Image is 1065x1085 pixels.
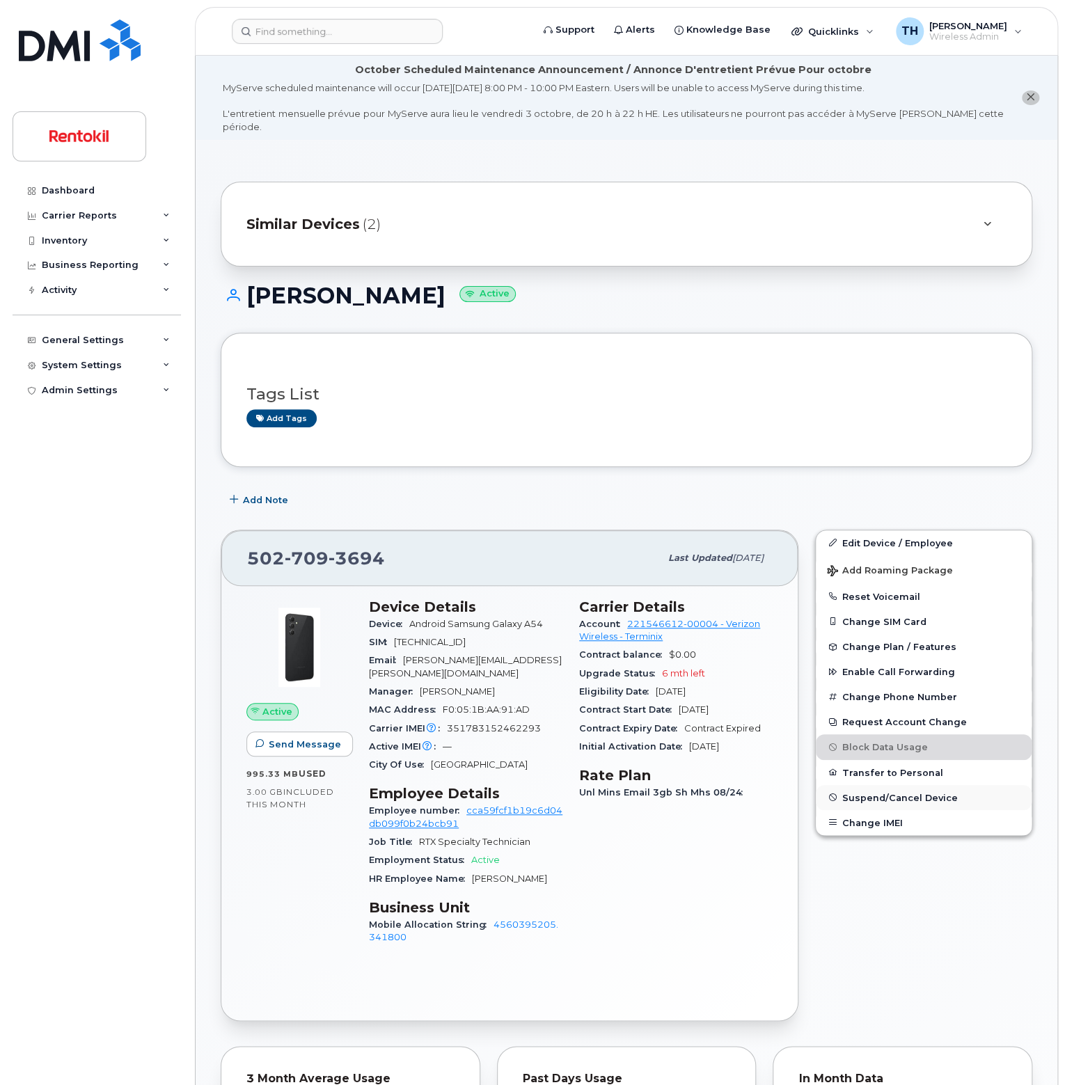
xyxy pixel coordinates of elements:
[579,787,750,798] span: Unl Mins Email 3gb Sh Mhs 08/24
[842,642,956,652] span: Change Plan / Features
[420,686,495,697] span: [PERSON_NAME]
[246,787,283,797] span: 3.00 GB
[223,81,1004,133] div: MyServe scheduled maintenance will occur [DATE][DATE] 8:00 PM - 10:00 PM Eastern. Users will be u...
[431,759,528,770] span: [GEOGRAPHIC_DATA]
[816,609,1032,634] button: Change SIM Card
[579,704,679,715] span: Contract Start Date
[369,837,419,847] span: Job Title
[732,553,764,563] span: [DATE]
[579,741,689,752] span: Initial Activation Date
[679,704,709,715] span: [DATE]
[369,899,562,916] h3: Business Unit
[369,785,562,802] h3: Employee Details
[369,759,431,770] span: City Of Use
[579,723,684,734] span: Contract Expiry Date
[579,649,669,660] span: Contract balance
[662,668,705,679] span: 6 mth left
[258,605,341,689] img: image20231002-3703462-17nx3v8.jpeg
[246,386,1007,403] h3: Tags List
[369,805,562,828] a: cca59fcf1b19c6d04db099f0b24bcb91
[443,741,452,752] span: —
[369,805,466,816] span: Employee number
[579,686,656,697] span: Eligibility Date
[816,785,1032,810] button: Suspend/Cancel Device
[221,283,1032,308] h1: [PERSON_NAME]
[329,548,385,569] span: 3694
[1022,90,1039,105] button: close notification
[447,723,541,734] span: 351783152462293
[246,731,353,757] button: Send Message
[369,855,471,865] span: Employment Status
[369,704,443,715] span: MAC Address
[816,584,1032,609] button: Reset Voicemail
[579,619,760,642] a: 221546612-00004 - Verizon Wireless - Terminix
[816,709,1032,734] button: Request Account Change
[419,837,530,847] span: RTX Specialty Technician
[369,723,447,734] span: Carrier IMEI
[243,493,288,507] span: Add Note
[669,649,696,660] span: $0.00
[369,655,403,665] span: Email
[369,919,494,930] span: Mobile Allocation String
[285,548,329,569] span: 709
[579,668,662,679] span: Upgrade Status
[668,553,732,563] span: Last updated
[369,599,562,615] h3: Device Details
[246,214,360,235] span: Similar Devices
[262,705,292,718] span: Active
[459,286,516,302] small: Active
[689,741,719,752] span: [DATE]
[369,619,409,629] span: Device
[816,659,1032,684] button: Enable Call Forwarding
[816,684,1032,709] button: Change Phone Number
[1004,1024,1055,1075] iframe: Messenger Launcher
[269,738,341,751] span: Send Message
[394,637,466,647] span: [TECHNICAL_ID]
[246,409,317,427] a: Add tags
[656,686,686,697] span: [DATE]
[369,741,443,752] span: Active IMEI
[246,769,299,779] span: 995.33 MB
[299,768,326,779] span: used
[443,704,530,715] span: F0:05:1B:AA:91:AD
[816,760,1032,785] button: Transfer to Personal
[816,810,1032,835] button: Change IMEI
[579,599,773,615] h3: Carrier Details
[369,655,562,678] span: [PERSON_NAME][EMAIL_ADDRESS][PERSON_NAME][DOMAIN_NAME]
[472,873,547,884] span: [PERSON_NAME]
[369,686,420,697] span: Manager
[471,855,500,865] span: Active
[369,873,472,884] span: HR Employee Name
[221,488,300,513] button: Add Note
[579,767,773,784] h3: Rate Plan
[816,734,1032,759] button: Block Data Usage
[247,548,385,569] span: 502
[409,619,543,629] span: Android Samsung Galaxy A54
[827,565,953,578] span: Add Roaming Package
[842,792,958,802] span: Suspend/Cancel Device
[816,555,1032,584] button: Add Roaming Package
[684,723,761,734] span: Contract Expired
[246,786,334,809] span: included this month
[579,619,627,629] span: Account
[369,637,394,647] span: SIM
[355,63,871,77] div: October Scheduled Maintenance Announcement / Annonce D'entretient Prévue Pour octobre
[816,634,1032,659] button: Change Plan / Features
[816,530,1032,555] a: Edit Device / Employee
[363,214,381,235] span: (2)
[842,667,955,677] span: Enable Call Forwarding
